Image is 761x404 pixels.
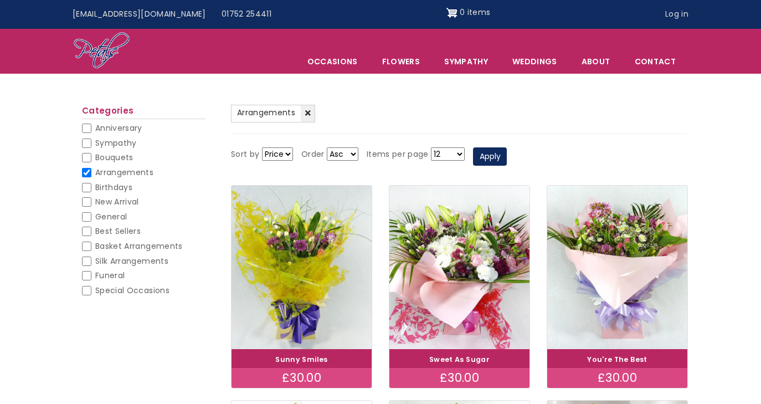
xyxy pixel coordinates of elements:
[95,255,168,267] span: Silk Arrangements
[95,270,125,281] span: Funeral
[367,148,429,161] label: Items per page
[73,32,130,70] img: Home
[95,285,169,296] span: Special Occasions
[65,4,214,25] a: [EMAIL_ADDRESS][DOMAIN_NAME]
[501,50,569,73] span: Weddings
[237,107,295,118] span: Arrangements
[95,122,142,134] span: Anniversary
[95,211,127,222] span: General
[389,368,529,388] div: £30.00
[371,50,431,73] a: Flowers
[95,182,132,193] span: Birthdays
[296,50,369,73] span: Occasions
[547,186,687,349] img: You're The Best
[275,355,327,364] a: Sunny Smiles
[231,105,315,122] a: Arrangements
[95,167,153,178] span: Arrangements
[389,186,529,349] img: Sweet As Sugar
[231,148,259,161] label: Sort by
[460,7,490,18] span: 0 items
[473,147,507,166] button: Apply
[570,50,622,73] a: About
[95,152,133,163] span: Bouquets
[95,137,137,149] span: Sympathy
[95,226,141,237] span: Best Sellers
[214,4,279,25] a: 01752 254411
[429,355,490,364] a: Sweet As Sugar
[623,50,687,73] a: Contact
[446,4,457,22] img: Shopping cart
[232,368,372,388] div: £30.00
[433,50,500,73] a: Sympathy
[82,106,205,119] h2: Categories
[446,4,491,22] a: Shopping cart 0 items
[232,186,372,349] img: Sunny Smiles
[547,368,687,388] div: £30.00
[301,148,325,161] label: Order
[95,241,183,252] span: Basket Arrangements
[587,355,647,364] a: You're The Best
[95,196,139,207] span: New Arrival
[657,4,696,25] a: Log in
